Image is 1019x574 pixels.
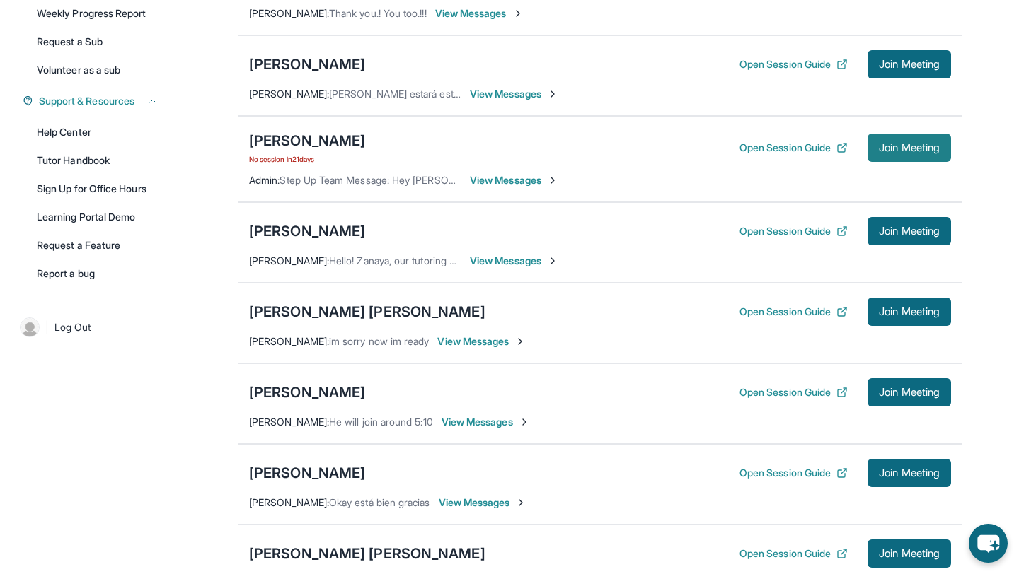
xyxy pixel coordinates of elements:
span: View Messages [470,173,558,187]
button: Join Meeting [868,378,951,406]
span: [PERSON_NAME] estará estará a tiempo gracias por avisarme [329,88,604,100]
span: [PERSON_NAME] : [249,7,329,19]
a: Report a bug [28,261,167,286]
span: Join Meeting [879,307,940,316]
span: View Messages [442,415,530,429]
a: Learning Portal Demo [28,204,167,230]
a: Help Center [28,119,167,145]
span: View Messages [435,6,524,20]
span: Join Meeting [879,227,940,235]
div: [PERSON_NAME] [PERSON_NAME] [249,544,485,563]
span: Join Meeting [879,388,940,397]
div: [PERSON_NAME] [249,54,365,74]
span: He will join around 5:10 [329,416,433,428]
button: Support & Resources [33,94,159,108]
button: Open Session Guide [739,546,848,561]
a: Request a Feature [28,233,167,258]
span: Log Out [54,320,91,334]
a: Volunteer as a sub [28,57,167,83]
img: Chevron-Right [519,416,530,428]
span: [PERSON_NAME] : [249,254,329,266]
span: Hello! Zanaya, our tutoring session will start at about 6 o'clock. Is it convenient for you to at... [329,254,984,266]
span: Okay está bien gracias [329,496,430,508]
a: Weekly Progress Report [28,1,167,26]
img: user-img [20,317,40,337]
span: Admin : [249,174,280,186]
span: Support & Resources [39,94,134,108]
span: No session in 21 days [249,153,365,165]
div: [PERSON_NAME] [249,382,365,402]
span: im sorry now im ready [329,335,429,347]
img: Chevron-Right [547,175,558,186]
button: Join Meeting [868,50,951,78]
span: View Messages [439,496,527,510]
div: [PERSON_NAME] [249,131,365,151]
a: Tutor Handbook [28,148,167,173]
img: Chevron-Right [514,336,526,347]
button: Join Meeting [868,298,951,326]
button: Open Session Guide [739,141,848,155]
span: [PERSON_NAME] : [249,335,329,347]
button: Join Meeting [868,459,951,487]
span: [PERSON_NAME] : [249,88,329,100]
span: Join Meeting [879,549,940,558]
span: [PERSON_NAME] : [249,416,329,428]
img: Chevron-Right [547,88,558,100]
button: Join Meeting [868,539,951,568]
button: Open Session Guide [739,224,848,238]
div: [PERSON_NAME] [249,221,365,241]
button: Join Meeting [868,134,951,162]
div: [PERSON_NAME] [249,463,365,483]
span: Join Meeting [879,143,940,152]
span: | [45,319,49,336]
a: Request a Sub [28,29,167,54]
button: chat-button [969,524,1008,563]
img: Chevron-Right [515,497,526,508]
button: Open Session Guide [739,466,848,480]
span: View Messages [470,254,558,268]
img: Chevron-Right [547,255,558,266]
span: View Messages [437,334,526,348]
span: [PERSON_NAME] : [249,496,329,508]
span: View Messages [470,87,558,101]
button: Open Session Guide [739,57,848,71]
span: Join Meeting [879,469,940,477]
a: |Log Out [14,312,167,343]
div: [PERSON_NAME] [PERSON_NAME] [249,302,485,322]
button: Open Session Guide [739,305,848,319]
img: Chevron-Right [512,8,524,19]
button: Join Meeting [868,217,951,245]
span: Join Meeting [879,60,940,69]
span: Thank you.! You too.!!! [329,7,427,19]
button: Open Session Guide [739,385,848,399]
a: Sign Up for Office Hours [28,176,167,201]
